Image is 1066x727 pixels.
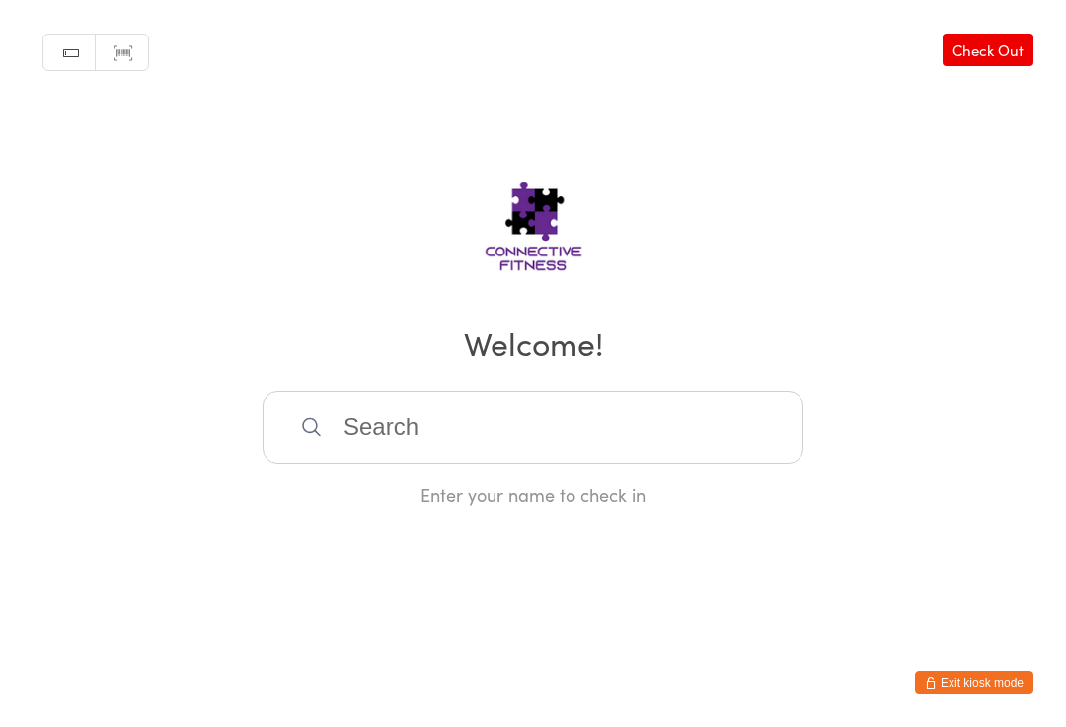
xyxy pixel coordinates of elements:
button: Exit kiosk mode [915,671,1033,694]
a: Check Out [943,34,1033,66]
input: Search [263,391,803,464]
div: Enter your name to check in [263,482,803,507]
h2: Welcome! [20,321,1046,365]
img: Connective Fitness [422,145,645,293]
